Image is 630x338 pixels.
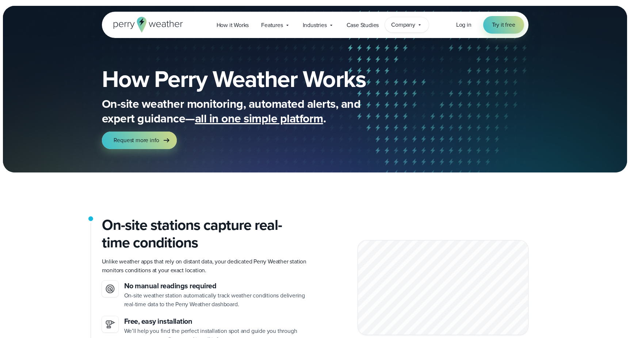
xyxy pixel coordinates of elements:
a: How it Works [210,18,255,33]
span: Try it free [492,20,515,29]
p: On-site weather station automatically track weather conditions delivering real-time data to the P... [124,291,309,309]
a: Try it free [483,16,524,34]
h3: No manual readings required [124,281,309,291]
span: all in one simple platform [195,110,323,127]
span: Case Studies [347,21,379,30]
a: Log in [456,20,471,29]
p: On-site weather monitoring, automated alerts, and expert guidance— . [102,96,394,126]
a: Case Studies [340,18,385,33]
span: Company [391,20,415,29]
span: Industries [303,21,327,30]
p: Unlike weather apps that rely on distant data, your dedicated Perry Weather station monitors cond... [102,257,309,275]
span: Request more info [114,136,160,145]
h3: Free, easy installation [124,316,309,327]
span: Features [261,21,283,30]
h1: How Perry Weather Works [102,67,419,91]
a: Request more info [102,132,177,149]
h2: On-site stations capture real-time conditions [102,216,309,251]
span: How it Works [217,21,249,30]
